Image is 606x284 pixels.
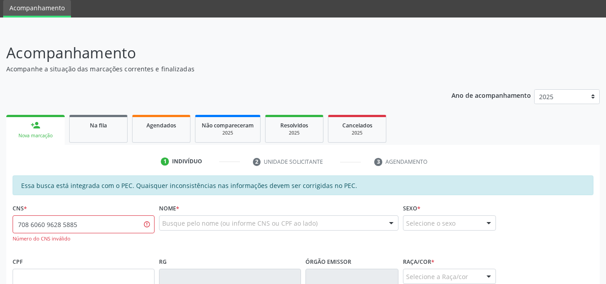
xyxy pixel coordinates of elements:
[146,122,176,129] span: Agendados
[13,175,593,195] div: Essa busca está integrada com o PEC. Quaisquer inconsistências nas informações devem ser corrigid...
[13,132,58,139] div: Nova marcação
[451,89,531,100] p: Ano de acompanhamento
[161,157,169,166] div: 1
[159,255,167,269] label: RG
[406,218,456,228] span: Selecione o sexo
[202,130,254,136] div: 2025
[272,130,317,136] div: 2025
[406,272,468,281] span: Selecione a Raça/cor
[13,235,155,243] div: Número do CNS inválido
[202,122,254,129] span: Não compareceram
[403,255,434,269] label: Raça/cor
[162,218,318,228] span: Busque pelo nome (ou informe CNS ou CPF ao lado)
[6,64,422,74] p: Acompanhe a situação das marcações correntes e finalizadas
[13,201,27,215] label: CNS
[342,122,372,129] span: Cancelados
[172,157,202,166] div: Indivíduo
[90,122,107,129] span: Na fila
[31,120,40,130] div: person_add
[280,122,308,129] span: Resolvidos
[6,42,422,64] p: Acompanhamento
[335,130,380,136] div: 2025
[305,255,351,269] label: Órgão emissor
[159,201,179,215] label: Nome
[403,201,420,215] label: Sexo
